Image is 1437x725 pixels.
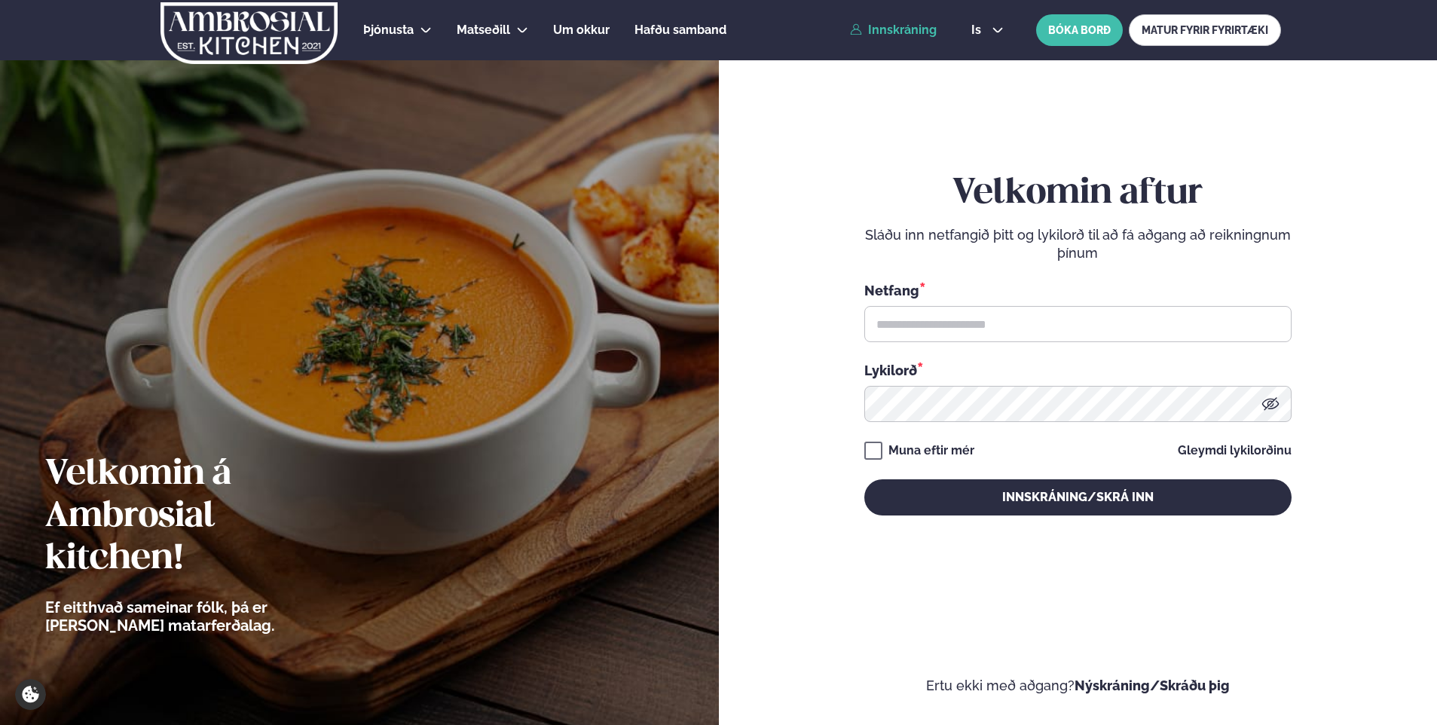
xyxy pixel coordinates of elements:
[864,479,1292,515] button: Innskráning/Skrá inn
[457,21,510,39] a: Matseðill
[864,280,1292,300] div: Netfang
[850,23,937,37] a: Innskráning
[634,21,726,39] a: Hafðu samband
[159,2,339,64] img: logo
[457,23,510,37] span: Matseðill
[553,21,610,39] a: Um okkur
[864,360,1292,380] div: Lykilorð
[363,21,414,39] a: Þjónusta
[1178,445,1292,457] a: Gleymdi lykilorðinu
[1075,678,1230,693] a: Nýskráning/Skráðu þig
[634,23,726,37] span: Hafðu samband
[864,173,1292,215] h2: Velkomin aftur
[553,23,610,37] span: Um okkur
[363,23,414,37] span: Þjónusta
[45,598,358,635] p: Ef eitthvað sameinar fólk, þá er [PERSON_NAME] matarferðalag.
[1036,14,1123,46] button: BÓKA BORÐ
[864,226,1292,262] p: Sláðu inn netfangið þitt og lykilorð til að fá aðgang að reikningnum þínum
[959,24,1016,36] button: is
[45,454,358,580] h2: Velkomin á Ambrosial kitchen!
[15,679,46,710] a: Cookie settings
[1129,14,1281,46] a: MATUR FYRIR FYRIRTÆKI
[971,24,986,36] span: is
[764,677,1393,695] p: Ertu ekki með aðgang?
